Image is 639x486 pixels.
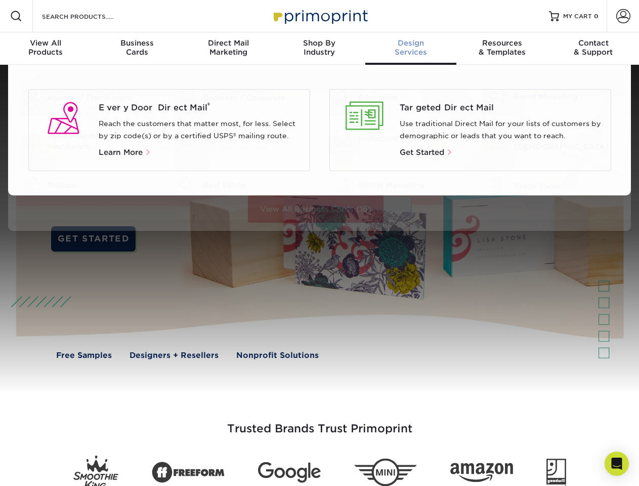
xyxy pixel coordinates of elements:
div: Political [47,180,156,191]
a: Invitations / Stationery [327,130,468,147]
a: Direct MailMarketing [183,32,274,65]
span: Direct Mail [183,38,274,48]
span: Resources [456,38,547,48]
img: Primoprint [269,5,370,27]
div: Industry [274,38,365,57]
span: MY CART [563,12,592,21]
div: Trade Show [514,181,623,192]
a: BusinessCards [91,32,182,65]
div: Sports Marketing [358,180,467,191]
div: Business / Corporate [203,92,312,103]
div: Marketing [183,38,274,57]
a: Contact& Support [548,32,639,65]
iframe: Google Customer Reviews [3,455,86,482]
a: Healthcare / Medical [172,130,312,147]
a: Event Marketing [483,89,623,104]
div: Agency / Freelancers [47,92,156,103]
img: Amazon [450,463,513,482]
input: SEARCH PRODUCTS..... [41,10,140,22]
div: & Templates [456,38,547,57]
div: Services [365,38,456,57]
a: Political [16,177,156,193]
a: Shop ByIndustry [274,32,365,65]
a: Resources& Templates [456,32,547,65]
span: 0 [594,13,599,20]
span: Shop By [274,38,365,48]
a: Trade Show [483,177,623,195]
div: Open Intercom Messenger [605,452,629,476]
a: Food / Beverage / Restaurant [16,130,156,152]
a: DesignServices [365,32,456,65]
a: Business / Corporate [172,89,312,106]
span: Contact [548,38,639,48]
div: Event Marketing [514,91,623,102]
div: Invitations / Stationery [358,133,467,144]
a: Nonprofit / [DEMOGRAPHIC_DATA] [483,130,623,152]
span: Design [365,38,456,48]
div: Cards [91,38,182,57]
h3: Trusted Brands Trust Primoprint [24,398,616,448]
img: Google [258,462,321,483]
span: Business [91,38,182,48]
div: Nonprofit / [DEMOGRAPHIC_DATA] [514,130,623,152]
div: & Support [548,38,639,57]
div: Education [358,92,467,103]
div: Food / Beverage / Restaurant [47,130,156,152]
a: Education [327,89,468,106]
div: Real Estate [203,180,312,191]
div: Healthcare / Medical [203,133,312,144]
a: Real Estate [172,177,312,193]
a: Agency / Freelancers [16,89,156,106]
img: Goodwill [546,459,566,486]
a: Sports Marketing [327,177,468,193]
